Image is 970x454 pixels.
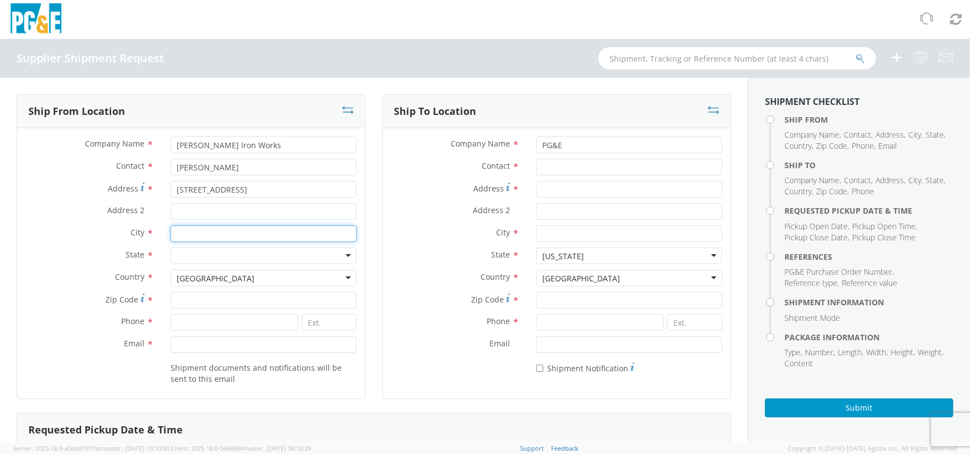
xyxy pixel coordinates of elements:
li: , [784,186,813,197]
li: , [866,347,888,358]
a: Support [521,444,544,452]
span: City [908,129,921,140]
span: Address [108,183,138,194]
label: Shipment documents and notifications will be sent to this email [171,361,357,385]
h4: Package Information [784,333,953,341]
span: Company Name [451,138,510,149]
span: master, [DATE] 08:10:29 [243,444,311,452]
li: , [891,347,915,358]
label: Shipment Notification [536,361,634,374]
span: City [908,175,921,185]
span: Contact [844,175,871,185]
span: Zip Code [471,294,504,305]
h4: References [784,253,953,261]
span: Contact [844,129,871,140]
span: Email [124,338,144,349]
li: , [784,266,894,278]
span: Pickup Close Time [852,232,916,243]
li: , [918,347,943,358]
span: State [126,249,144,260]
span: PG&E Purchase Order Number [784,266,892,277]
li: , [784,140,813,152]
li: , [908,175,923,186]
li: , [784,129,841,140]
span: Phone [852,186,874,196]
span: Email [878,140,897,151]
li: , [816,186,849,197]
div: [US_STATE] [542,251,584,262]
img: pge-logo-06675f144f4cfa6a6814.png [8,3,64,36]
h3: Ship To Location [394,106,476,117]
span: Phone [487,316,510,326]
input: Shipment Notification [536,365,543,372]
li: , [838,347,863,358]
span: Client: 2025.18.0-0e69584 [171,444,311,452]
span: Shipment Mode [784,312,840,323]
span: Width [866,347,886,357]
li: , [926,175,946,186]
li: , [805,347,835,358]
li: , [784,232,849,243]
span: State [926,175,944,185]
span: Country [784,186,812,196]
span: Address [473,183,504,194]
span: Content [784,358,813,369]
span: Country [115,271,144,282]
span: Weight [918,347,942,357]
li: , [784,278,839,289]
strong: Shipment Checklist [765,95,859,108]
span: Address 2 [473,205,510,215]
div: [GEOGRAPHIC_DATA] [542,273,620,284]
li: , [926,129,946,140]
div: [GEOGRAPHIC_DATA] [177,273,254,284]
span: Zip Code [106,294,138,305]
li: , [784,221,849,232]
span: Address 2 [107,205,144,215]
span: Zip Code [816,140,847,151]
span: Pickup Open Date [784,221,848,231]
input: Shipment, Tracking or Reference Number (at least 4 chars) [598,47,876,69]
input: Ext. [667,314,722,331]
span: Email [489,338,510,349]
span: Contact [116,160,144,171]
li: , [876,175,906,186]
span: Pickup Close Date [784,232,848,243]
li: , [784,347,802,358]
h3: Requested Pickup Date & Time [28,425,183,436]
span: Company Name [85,138,144,149]
span: City [131,227,144,238]
span: Company Name [784,129,839,140]
span: Pickup Open Time [852,221,916,231]
span: Height [891,347,913,357]
li: , [784,175,841,186]
span: Contact [482,160,510,171]
span: Company Name [784,175,839,185]
h4: Supplier Shipment Request [17,52,164,64]
span: Address [876,129,904,140]
span: Copyright © [DATE]-[DATE] Agistix Inc., All Rights Reserved [788,444,957,453]
span: Phone [852,140,874,151]
li: , [876,129,906,140]
h4: Requested Pickup Date & Time [784,206,953,215]
span: Phone [121,316,144,326]
span: Number [805,347,833,357]
li: , [908,129,923,140]
span: Length [838,347,862,357]
h4: Shipment Information [784,298,953,306]
span: Server: 2025.18.0-a0edd1917ac [13,444,169,452]
span: Type [784,347,801,357]
span: Country [784,140,812,151]
li: , [844,129,873,140]
li: , [816,140,849,152]
input: Ext. [302,314,357,331]
span: State [491,249,510,260]
span: Country [481,271,510,282]
span: master, [DATE] 10:10:00 [102,444,169,452]
span: Reference type [784,278,837,288]
a: Feedback [552,444,579,452]
span: City [496,227,510,238]
h4: Ship To [784,161,953,169]
li: , [852,221,917,232]
li: , [852,140,876,152]
span: Zip Code [816,186,847,196]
